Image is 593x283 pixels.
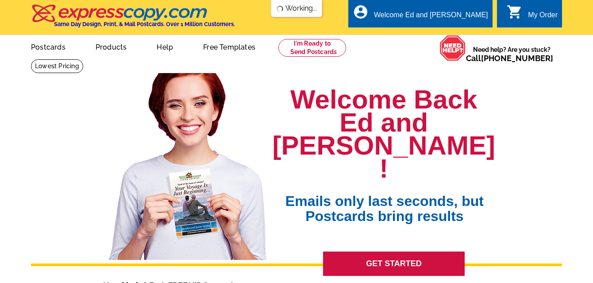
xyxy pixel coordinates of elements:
[273,88,495,180] h1: Welcome Back Ed and [PERSON_NAME] !
[31,11,235,27] a: Same Day Design, Print, & Mail Postcards. Over 1 Million Customers.
[353,4,369,20] i: account_circle
[466,54,553,63] span: Call
[466,45,558,63] span: Need help? Are you stuck?
[374,11,488,23] div: Welcome Ed and [PERSON_NAME]
[277,5,284,12] img: loading...
[189,36,270,57] a: Free Templates
[481,54,553,63] a: [PHONE_NUMBER]
[274,180,495,224] span: Emails only last seconds, but Postcards bring results
[103,66,273,260] img: welcome-back-logged-in.png
[142,36,187,57] a: Help
[507,4,523,20] i: shopping_cart
[81,36,141,57] a: Products
[17,36,80,57] a: Postcards
[323,252,465,276] a: GET STARTED
[54,21,235,27] h4: Same Day Design, Print, & Mail Postcards. Over 1 Million Customers.
[507,10,558,21] a: shopping_cart My Order
[439,35,466,61] img: help
[528,11,558,23] div: My Order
